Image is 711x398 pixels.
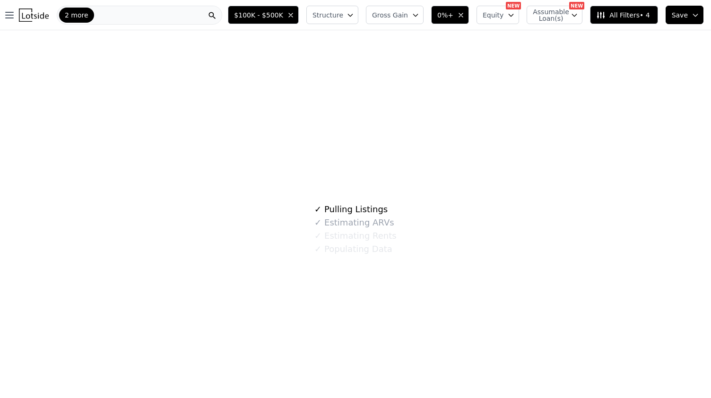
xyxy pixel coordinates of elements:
[234,10,283,20] span: $100K - $500K
[506,2,521,9] div: NEW
[314,218,321,227] span: ✓
[431,6,469,24] button: 0%+
[314,205,321,214] span: ✓
[590,6,658,24] button: All Filters• 4
[314,216,394,229] div: Estimating ARVs
[314,203,388,216] div: Pulling Listings
[437,10,453,20] span: 0%+
[314,231,321,241] span: ✓
[19,9,49,22] img: Lotside
[483,10,503,20] span: Equity
[314,229,396,242] div: Estimating Rents
[314,242,392,256] div: Populating Data
[314,244,321,254] span: ✓
[306,6,358,24] button: Structure
[65,10,88,20] span: 2 more
[533,9,563,22] span: Assumable Loan(s)
[477,6,519,24] button: Equity
[569,2,584,9] div: NEW
[527,6,582,24] button: Assumable Loan(s)
[672,10,688,20] span: Save
[666,6,703,24] button: Save
[366,6,424,24] button: Gross Gain
[596,10,650,20] span: All Filters • 4
[312,10,343,20] span: Structure
[372,10,408,20] span: Gross Gain
[228,6,299,24] button: $100K - $500K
